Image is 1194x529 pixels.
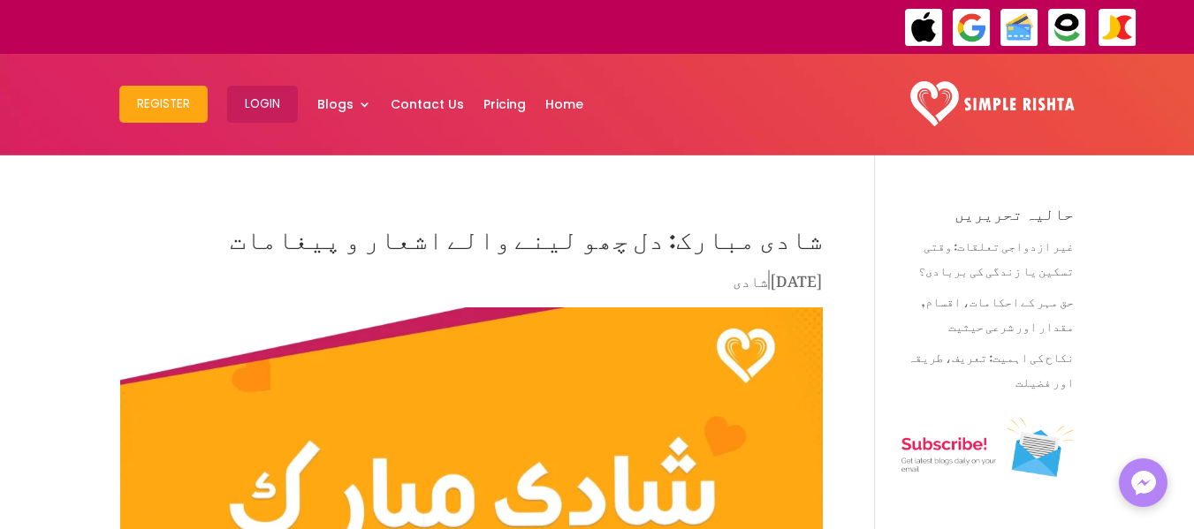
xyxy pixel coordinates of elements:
[770,259,823,296] span: [DATE]
[317,58,371,150] a: Blogs
[733,259,768,296] a: شادی
[1047,8,1087,48] img: EasyPaisa-icon
[227,86,298,123] button: Login
[904,8,944,48] img: ApplePay-icon
[901,206,1074,230] h4: حالیہ تحریریں
[918,227,1074,283] a: غیر ازدواجی تعلقات: وقتی تسکین یا زندگی کی بربادی؟
[952,8,992,48] img: GooglePay-icon
[1000,8,1039,48] img: Credit Cards
[120,268,823,302] p: |
[545,58,583,150] a: Home
[119,58,208,150] a: Register
[391,58,464,150] a: Contact Us
[1126,465,1161,501] img: Messenger
[120,206,823,268] h1: شادی مبارک: دل چھو لینے والے اشعار و پیغامات
[119,86,208,123] button: Register
[483,58,526,150] a: Pricing
[1098,8,1137,48] img: JazzCash-icon
[908,338,1074,394] a: نکاح کی اہمیت: تعریف، طریقہ اور فضیلت
[227,58,298,150] a: Login
[921,283,1074,338] a: حق مہر کے احکامات، اقسام, مقدار اور شرعی حیثیت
